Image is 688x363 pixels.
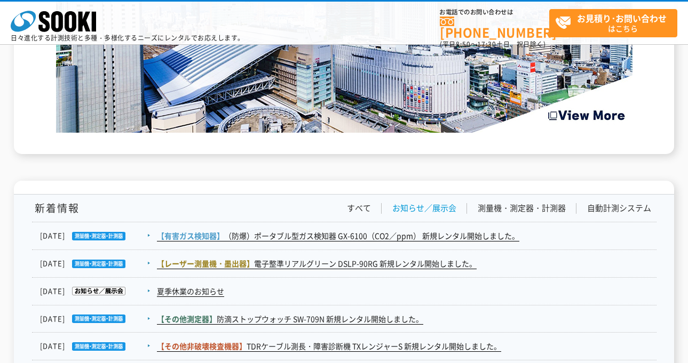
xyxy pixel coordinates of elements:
img: 測量機・測定器・計測器 [65,260,125,268]
img: 測量機・測定器・計測器 [65,232,125,240]
strong: お見積り･お問い合わせ [577,12,667,25]
a: すべて [347,203,371,214]
a: [PHONE_NUMBER] [440,17,549,38]
a: Create the Future [56,122,632,132]
dt: [DATE] [40,313,156,325]
span: 8:50 [456,39,471,49]
img: 測量機・測定器・計測器 [65,314,125,323]
span: 【レーザー測量機・墨出器】 [157,258,254,269]
span: はこちら [555,10,677,36]
a: 測量機・測定器・計測器 [478,203,566,214]
img: 測量機・測定器・計測器 [65,342,125,351]
h1: 新着情報 [32,203,80,214]
p: 日々進化する計測技術と多種・多様化するニーズにレンタルでお応えします。 [11,35,244,41]
span: 17:30 [477,39,496,49]
a: お知らせ／展示会 [392,203,456,214]
span: (平日 ～ 土日、祝日除く) [440,39,545,49]
dt: [DATE] [40,286,156,297]
dt: [DATE] [40,341,156,352]
a: 自動計測システム [587,203,651,214]
a: 夏季休業のお知らせ [157,286,224,297]
a: 【その他測定器】防滴ストップウォッチ SW-709N 新規レンタル開始しました。 [157,313,423,325]
img: お知らせ／展示会 [65,287,125,295]
a: 【その他非破壊検査機器】TDRケーブル測長・障害診断機 TXレンジャーS 新規レンタル開始しました。 [157,341,501,352]
dt: [DATE] [40,258,156,269]
span: 【その他非破壊検査機器】 [157,341,247,351]
a: 【有害ガス検知器】（防爆）ポータブル型ガス検知器 GX-6100（CO2／ppm） 新規レンタル開始しました。 [157,230,519,241]
span: 【その他測定器】 [157,313,217,324]
a: 【レーザー測量機・墨出器】電子整準リアルグリーン DSLP-90RG 新規レンタル開始しました。 [157,258,477,269]
span: お電話でのお問い合わせは [440,9,549,15]
span: 【有害ガス検知器】 [157,230,224,241]
a: お見積り･お問い合わせはこちら [549,9,677,37]
dt: [DATE] [40,230,156,241]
